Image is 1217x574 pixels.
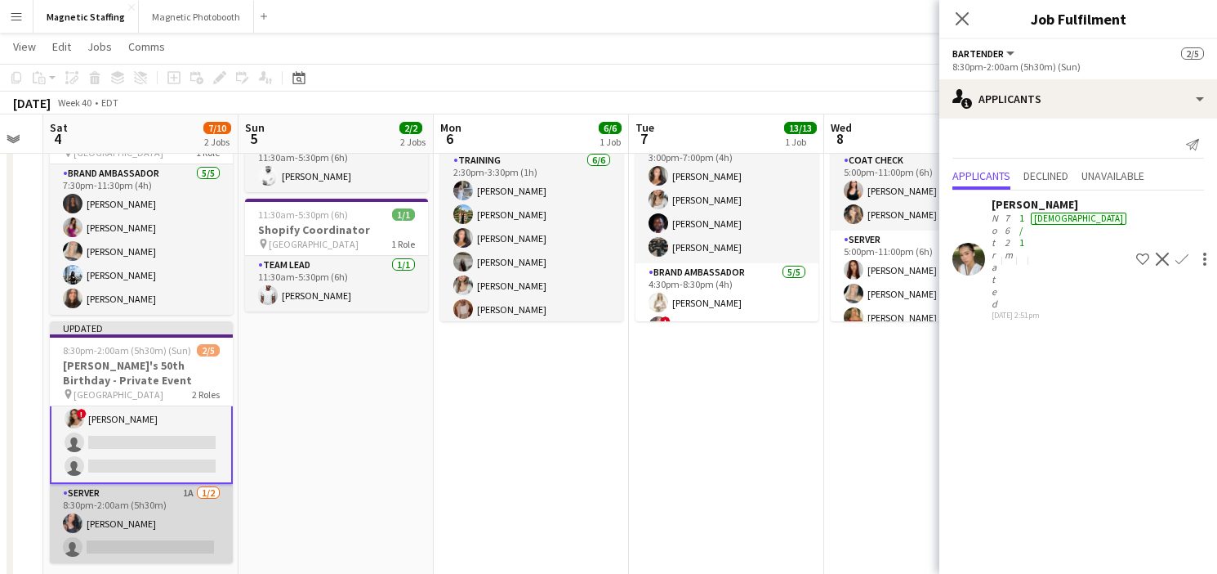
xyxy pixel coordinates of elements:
[1081,170,1144,182] span: Unavailable
[258,209,348,221] span: 11:30am-5:30pm (6h)
[952,61,1204,73] div: 8:30pm-2:00am (5h30m) (Sun)
[139,1,254,33] button: Magnetic Photobooth
[243,129,265,148] span: 5
[440,79,623,321] app-job-card: 2:30pm-3:30pm (1h)6/6Sunlife Conference - Event Coordinators (3639)1 RoleTraining6/62:30pm-3:30pm...
[828,129,852,148] span: 8
[50,378,233,484] app-card-role: Bartender2A1/38:30pm-2:00am (5h30m)![PERSON_NAME]
[197,344,220,357] span: 2/5
[831,151,1014,231] app-card-role: Coat Check2/25:00pm-11:00pm (6h)[PERSON_NAME][PERSON_NAME]
[831,231,1014,452] app-card-role: Server8/85:00pm-11:00pm (6h)[PERSON_NAME][PERSON_NAME][PERSON_NAME]
[245,120,265,135] span: Sun
[952,47,1017,60] button: Bartender
[1023,170,1068,182] span: Declined
[203,122,231,134] span: 7/10
[87,39,112,54] span: Jobs
[192,388,220,401] span: 2 Roles
[399,122,422,134] span: 2/2
[245,199,428,312] app-job-card: 11:30am-5:30pm (6h)1/1Shopify Coordinator [GEOGRAPHIC_DATA]1 RoleTeam Lead1/111:30am-5:30pm (6h)[...
[952,47,1004,60] span: Bartender
[1031,213,1126,225] div: [DEMOGRAPHIC_DATA]
[600,136,621,148] div: 1 Job
[599,122,622,134] span: 6/6
[992,197,1130,212] div: [PERSON_NAME]
[50,321,233,334] div: Updated
[13,95,51,111] div: [DATE]
[1019,212,1024,249] app-skills-label: 1/1
[635,79,818,321] app-job-card: 3:00pm-12:00am (9h) (Wed)13/13Schinlder Event 3174 The Well4 RolesBrand Ambassador4/43:00pm-7:00p...
[204,136,230,148] div: 2 Jobs
[50,120,68,135] span: Sat
[54,96,95,109] span: Week 40
[438,129,461,148] span: 6
[440,151,623,325] app-card-role: Training6/62:30pm-3:30pm (1h)[PERSON_NAME][PERSON_NAME][PERSON_NAME][PERSON_NAME][PERSON_NAME][PE...
[939,8,1217,29] h3: Job Fulfilment
[661,316,671,326] span: !
[952,170,1010,182] span: Applicants
[992,310,1130,321] div: [DATE] 2:51pm
[391,238,415,250] span: 1 Role
[635,120,654,135] span: Tue
[831,120,852,135] span: Wed
[7,36,42,57] a: View
[33,1,139,33] button: Magnetic Staffing
[63,344,191,357] span: 8:30pm-2:00am (5h30m) (Sun)
[245,137,428,192] app-card-role: Team Lead1/111:30am-5:30pm (6h)[PERSON_NAME]
[400,136,426,148] div: 2 Jobs
[784,122,817,134] span: 13/13
[13,39,36,54] span: View
[785,136,816,148] div: 1 Job
[128,39,165,54] span: Comms
[50,79,233,315] app-job-card: Updated7:30pm-11:30pm (4h)5/5[PERSON_NAME]'s Barmitzvah Event Private Residence [GEOGRAPHIC_DATA]...
[50,164,233,315] app-card-role: Brand Ambassador5/57:30pm-11:30pm (4h)[PERSON_NAME][PERSON_NAME][PERSON_NAME][PERSON_NAME][PERSON...
[992,212,1001,310] div: Not rated
[74,388,163,401] span: [GEOGRAPHIC_DATA]
[635,263,818,414] app-card-role: Brand Ambassador5/54:30pm-8:30pm (4h)[PERSON_NAME]![PERSON_NAME]
[77,409,87,419] span: !
[939,79,1217,119] div: Applicants
[440,120,461,135] span: Mon
[245,222,428,237] h3: Shopify Coordinator
[46,36,78,57] a: Edit
[122,36,172,57] a: Comms
[52,39,71,54] span: Edit
[633,129,654,148] span: 7
[1001,212,1016,310] div: 762m
[50,358,233,388] h3: [PERSON_NAME]'s 50th Birthday - Private Event
[101,96,118,109] div: EDT
[81,36,118,57] a: Jobs
[50,484,233,563] app-card-role: Server1A1/28:30pm-2:00am (5h30m)[PERSON_NAME]
[47,129,68,148] span: 4
[1181,47,1204,60] span: 2/5
[269,238,359,250] span: [GEOGRAPHIC_DATA]
[831,79,1014,321] app-job-card: 5:00pm-11:00pm (6h)11/11[GEOGRAPHIC_DATA] One - 3165 Square [GEOGRAPHIC_DATA]3 RolesCoat Check2/2...
[635,137,818,263] app-card-role: Brand Ambassador4/43:00pm-7:00pm (4h)[PERSON_NAME][PERSON_NAME][PERSON_NAME][PERSON_NAME]
[245,256,428,312] app-card-role: Team Lead1/111:30am-5:30pm (6h)[PERSON_NAME]
[392,209,415,221] span: 1/1
[50,321,233,563] app-job-card: Updated8:30pm-2:00am (5h30m) (Sun)2/5[PERSON_NAME]'s 50th Birthday - Private Event [GEOGRAPHIC_DA...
